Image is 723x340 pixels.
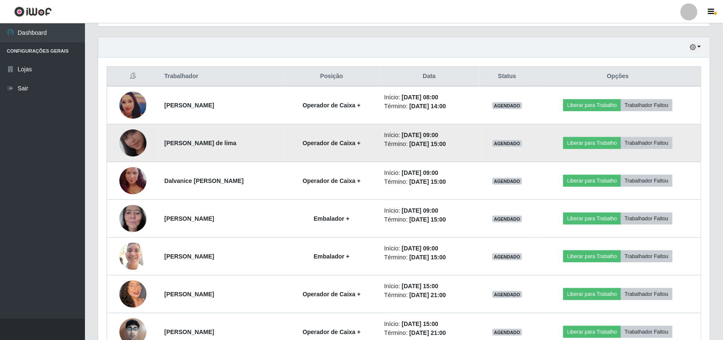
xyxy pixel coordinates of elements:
li: Término: [384,140,474,149]
button: Trabalhador Faltou [621,326,672,338]
img: 1715446104729.jpeg [119,119,147,167]
img: 1753350914768.jpeg [119,238,147,274]
strong: [PERSON_NAME] [164,329,214,335]
button: Trabalhador Faltou [621,288,672,300]
li: Término: [384,215,474,224]
li: Término: [384,329,474,337]
span: AGENDADO [492,329,522,336]
li: Início: [384,93,474,102]
time: [DATE] 21:00 [410,292,446,298]
button: Liberar para Trabalho [563,175,621,187]
button: Trabalhador Faltou [621,250,672,262]
time: [DATE] 09:00 [402,169,438,176]
th: Trabalhador [159,67,284,87]
button: Trabalhador Faltou [621,213,672,225]
strong: Embalador + [313,253,349,260]
img: 1702821101734.jpeg [119,270,147,318]
th: Status [480,67,535,87]
button: Liberar para Trabalho [563,250,621,262]
strong: [PERSON_NAME] [164,253,214,260]
li: Início: [384,282,474,291]
li: Término: [384,253,474,262]
strong: [PERSON_NAME] [164,291,214,298]
strong: Operador de Caixa + [302,102,361,109]
button: Liberar para Trabalho [563,137,621,149]
strong: [PERSON_NAME] [164,215,214,222]
button: Liberar para Trabalho [563,213,621,225]
th: Data [379,67,480,87]
li: Término: [384,102,474,111]
li: Início: [384,320,474,329]
li: Início: [384,244,474,253]
li: Término: [384,291,474,300]
time: [DATE] 08:00 [402,94,438,101]
strong: Operador de Caixa + [302,291,361,298]
button: Liberar para Trabalho [563,326,621,338]
strong: Operador de Caixa + [302,177,361,184]
time: [DATE] 15:00 [410,140,446,147]
time: [DATE] 15:00 [402,283,438,289]
button: Liberar para Trabalho [563,288,621,300]
time: [DATE] 09:00 [402,245,438,252]
th: Opções [535,67,701,87]
th: Posição [284,67,379,87]
li: Início: [384,206,474,215]
strong: [PERSON_NAME] de lima [164,140,237,146]
li: Início: [384,169,474,177]
img: 1738963507457.jpeg [119,92,147,119]
span: AGENDADO [492,253,522,260]
img: 1742861123307.jpeg [119,157,147,205]
span: AGENDADO [492,102,522,109]
img: CoreUI Logo [14,6,52,17]
button: Trabalhador Faltou [621,175,672,187]
span: AGENDADO [492,140,522,147]
time: [DATE] 09:00 [402,207,438,214]
strong: [PERSON_NAME] [164,102,214,109]
time: [DATE] 21:00 [410,329,446,336]
time: [DATE] 15:00 [402,320,438,327]
strong: Operador de Caixa + [302,329,361,335]
strong: Dalvanice [PERSON_NAME] [164,177,244,184]
span: AGENDADO [492,216,522,222]
strong: Embalador + [313,215,349,222]
time: [DATE] 14:00 [410,103,446,110]
time: [DATE] 15:00 [410,216,446,223]
time: [DATE] 09:00 [402,132,438,138]
strong: Operador de Caixa + [302,140,361,146]
button: Liberar para Trabalho [563,99,621,111]
button: Trabalhador Faltou [621,99,672,111]
img: 1653915171723.jpeg [119,200,147,236]
li: Término: [384,177,474,186]
button: Trabalhador Faltou [621,137,672,149]
li: Início: [384,131,474,140]
time: [DATE] 15:00 [410,254,446,261]
time: [DATE] 15:00 [410,178,446,185]
span: AGENDADO [492,178,522,185]
span: AGENDADO [492,291,522,298]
